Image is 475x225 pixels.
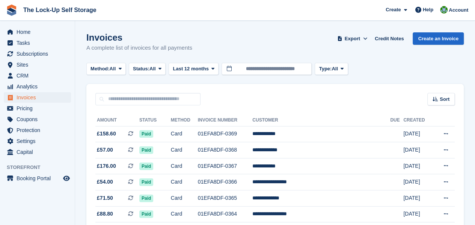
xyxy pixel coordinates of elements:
[139,178,153,186] span: Paid
[403,206,433,222] td: [DATE]
[198,174,253,190] td: 01EFA8DF-0366
[345,35,360,43] span: Export
[17,49,62,59] span: Subscriptions
[17,173,62,184] span: Booking Portal
[390,114,403,126] th: Due
[198,190,253,207] td: 01EFA8DF-0365
[17,59,62,70] span: Sites
[97,210,113,218] span: £88.80
[403,174,433,190] td: [DATE]
[4,38,71,48] a: menu
[252,114,390,126] th: Customer
[198,126,253,142] td: 01EFA8DF-0369
[403,126,433,142] td: [DATE]
[171,206,198,222] td: Card
[139,210,153,218] span: Paid
[17,81,62,92] span: Analytics
[171,114,198,126] th: Method
[139,195,153,202] span: Paid
[198,158,253,174] td: 01EFA8DF-0367
[332,65,338,73] span: All
[4,125,71,135] a: menu
[386,6,401,14] span: Create
[4,103,71,114] a: menu
[4,81,71,92] a: menu
[97,130,116,138] span: £158.60
[139,114,171,126] th: Status
[110,65,116,73] span: All
[90,65,110,73] span: Method:
[7,164,75,171] span: Storefront
[449,6,468,14] span: Account
[319,65,332,73] span: Type:
[403,158,433,174] td: [DATE]
[86,63,126,75] button: Method: All
[171,158,198,174] td: Card
[171,190,198,207] td: Card
[17,38,62,48] span: Tasks
[139,130,153,138] span: Paid
[4,136,71,146] a: menu
[173,65,208,73] span: Last 12 months
[336,32,369,45] button: Export
[4,27,71,37] a: menu
[403,190,433,207] td: [DATE]
[4,92,71,103] a: menu
[423,6,433,14] span: Help
[171,126,198,142] td: Card
[198,114,253,126] th: Invoice Number
[17,147,62,157] span: Capital
[17,92,62,103] span: Invoices
[4,114,71,125] a: menu
[86,44,192,52] p: A complete list of invoices for all payments
[403,114,433,126] th: Created
[171,174,198,190] td: Card
[4,173,71,184] a: menu
[4,49,71,59] a: menu
[169,63,219,75] button: Last 12 months
[17,136,62,146] span: Settings
[97,194,113,202] span: £71.50
[17,70,62,81] span: CRM
[129,63,166,75] button: Status: All
[97,146,113,154] span: £57.00
[440,6,448,14] img: Andrew Beer
[171,142,198,158] td: Card
[20,4,100,16] a: The Lock-Up Self Storage
[315,63,348,75] button: Type: All
[97,162,116,170] span: £176.00
[17,125,62,135] span: Protection
[97,178,113,186] span: £54.00
[86,32,192,43] h1: Invoices
[139,146,153,154] span: Paid
[6,5,17,16] img: stora-icon-8386f47178a22dfd0bd8f6a31ec36ba5ce8667c1dd55bd0f319d3a0aa187defe.svg
[62,174,71,183] a: Preview store
[139,163,153,170] span: Paid
[17,103,62,114] span: Pricing
[413,32,464,45] a: Create an Invoice
[4,70,71,81] a: menu
[440,96,449,103] span: Sort
[198,206,253,222] td: 01EFA8DF-0364
[17,27,62,37] span: Home
[95,114,139,126] th: Amount
[198,142,253,158] td: 01EFA8DF-0368
[372,32,407,45] a: Credit Notes
[4,59,71,70] a: menu
[4,147,71,157] a: menu
[133,65,149,73] span: Status:
[403,142,433,158] td: [DATE]
[17,114,62,125] span: Coupons
[149,65,156,73] span: All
